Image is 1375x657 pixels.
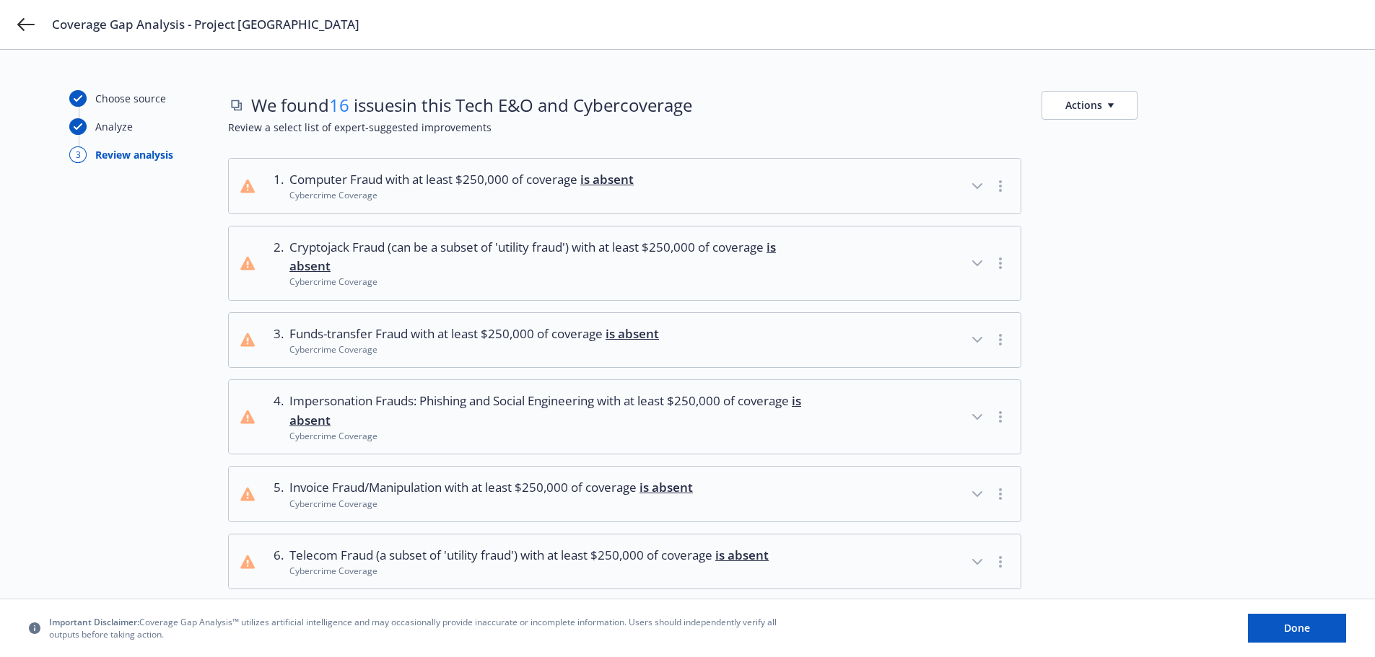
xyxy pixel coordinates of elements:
div: Cybercrime Coverage [289,565,769,577]
div: Cybercrime Coverage [289,189,634,201]
span: Important Disclaimer: [49,616,139,628]
span: is absent [580,171,634,188]
div: Cybercrime Coverage [289,498,693,510]
button: 6.Telecom Fraud (a subset of 'utility fraud') with at least $250,000 of coverage is absentCybercr... [229,534,1021,589]
span: is absent [606,325,659,342]
div: 2 . [266,238,284,288]
span: Done [1284,621,1310,635]
button: Done [1248,614,1346,643]
span: is absent [715,547,769,563]
span: Computer Fraud with at least $250,000 of coverage [289,170,634,189]
span: We found issues in this Tech E&O and Cyber coverage [251,93,692,118]
button: 2.Cryptojack Fraud (can be a subset of 'utility fraud') with at least $250,000 of coverage is abs... [229,226,1021,300]
div: Cybercrime Coverage [289,430,817,442]
div: 3 . [266,325,284,356]
button: Actions [1042,90,1138,120]
div: 5 . [266,478,284,510]
span: Invoice Fraud/Manipulation with at least $250,000 of coverage [289,478,693,497]
span: Review a select list of expert-suggested improvements [228,120,1306,135]
span: Funds-transfer Fraud with at least $250,000 of coverage [289,325,659,343]
span: 16 [329,93,349,117]
div: 1 . [266,170,284,202]
span: Cryptojack Fraud (can be a subset of 'utility fraud') with at least $250,000 of coverage [289,238,817,276]
div: Cybercrime Coverage [289,343,659,356]
span: Impersonation Frauds: Phishing and Social Engineering with at least $250,000 of coverage [289,392,817,430]
button: 1.Computer Fraud with at least $250,000 of coverage is absentCybercrime Coverage [229,159,1021,213]
div: 6 . [266,546,284,578]
span: Coverage Gap Analysis - Project [GEOGRAPHIC_DATA] [52,16,359,33]
span: Coverage Gap Analysis™ utilizes artificial intelligence and may occasionally provide inaccurate o... [49,616,785,640]
div: 3 [69,146,87,163]
span: is absent [289,392,801,428]
button: Actions [1042,91,1138,120]
span: is absent [640,479,693,495]
div: Review analysis [95,147,173,162]
div: Cybercrime Coverage [289,275,817,288]
button: 5.Invoice Fraud/Manipulation with at least $250,000 of coverage is absentCybercrime Coverage [229,467,1021,521]
span: Telecom Fraud (a subset of 'utility fraud') with at least $250,000 of coverage [289,546,769,565]
button: 4.Impersonation Frauds: Phishing and Social Engineering with at least $250,000 of coverage is abs... [229,380,1021,454]
div: 4 . [266,392,284,442]
div: Analyze [95,119,133,134]
div: Choose source [95,91,166,106]
button: 3.Funds-transfer Fraud with at least $250,000 of coverage is absentCybercrime Coverage [229,313,1021,368]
